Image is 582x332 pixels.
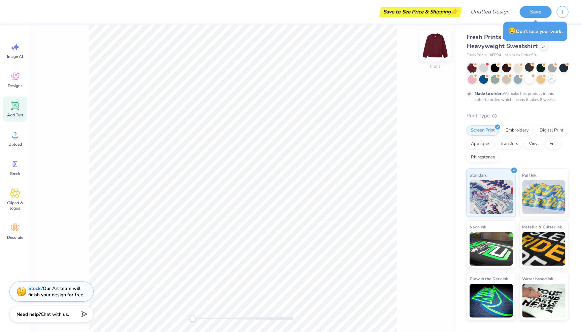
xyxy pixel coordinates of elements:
[470,223,486,230] span: Neon Ink
[545,139,561,149] div: Foil
[470,180,513,214] img: Standard
[522,172,537,179] span: Puff Ink
[535,125,568,136] div: Digital Print
[508,27,516,36] span: 😥
[431,64,440,70] div: Front
[28,285,84,298] div: Our Art team will finish your design for free.
[470,284,513,318] img: Glow in the Dark Ink
[504,22,568,41] div: Don’t lose your work.
[467,52,486,58] span: Fresh Prints
[451,7,458,15] span: 👉
[522,232,566,266] img: Metallic & Glitter Ink
[7,112,23,118] span: Add Text
[522,284,566,318] img: Water based Ink
[470,232,513,266] img: Neon Ink
[467,125,499,136] div: Screen Print
[7,235,23,240] span: Decorate
[522,180,566,214] img: Puff Ink
[475,90,557,103] div: We make this product in this color to order, which means it takes 8 weeks.
[495,139,522,149] div: Transfers
[524,139,543,149] div: Vinyl
[501,125,533,136] div: Embroidery
[16,311,41,318] strong: Need help?
[470,172,487,179] span: Standard
[4,200,26,211] span: Clipart & logos
[28,285,43,292] strong: Stuck?
[470,275,508,282] span: Glow in the Dark Ink
[189,315,196,322] div: Accessibility label
[8,83,23,88] span: Designs
[467,139,493,149] div: Applique
[465,5,515,19] input: Untitled Design
[520,6,552,18] button: Save
[475,91,503,96] strong: Made to order:
[490,52,501,58] span: # FP94
[522,275,553,282] span: Water based Ink
[467,112,569,120] div: Print Type
[505,52,538,58] span: Minimum Order: 50 +
[522,223,562,230] span: Metallic & Glitter Ink
[10,171,21,176] span: Greek
[381,7,460,17] div: Save to See Price & Shipping
[422,32,449,59] img: Front
[8,142,22,147] span: Upload
[41,311,69,318] span: Chat with us.
[467,152,499,162] div: Rhinestones
[7,54,23,59] span: Image AI
[467,33,556,50] span: Fresh Prints Denver Mock Neck Heavyweight Sweatshirt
